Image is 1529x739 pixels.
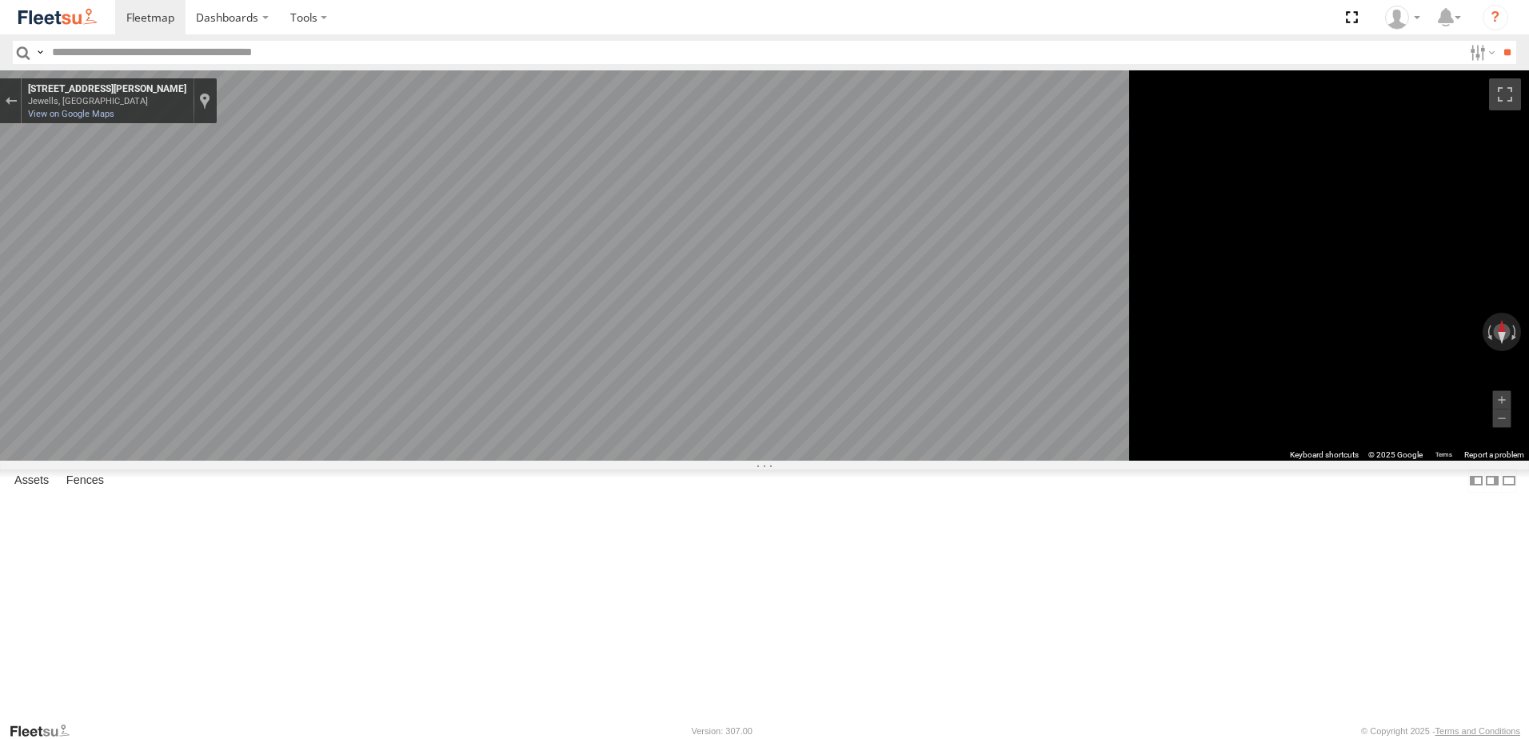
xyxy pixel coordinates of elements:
label: Search Filter Options [1463,41,1498,64]
div: [STREET_ADDRESS][PERSON_NAME] [28,83,186,96]
label: Hide Summary Table [1501,469,1517,493]
button: Reset the view [1494,313,1510,351]
button: Keyboard shortcuts [1290,449,1359,461]
div: Jewells, [GEOGRAPHIC_DATA] [28,96,186,106]
span: © 2025 Google [1368,450,1423,459]
button: Zoom out [1493,409,1511,428]
a: Terms (opens in new tab) [1435,452,1452,458]
img: fleetsu-logo-horizontal.svg [16,6,99,28]
button: Zoom in [1493,391,1511,409]
label: Search Query [34,41,46,64]
a: Report a problem [1464,450,1524,459]
div: © Copyright 2025 - [1361,726,1520,736]
label: Dock Summary Table to the Left [1468,469,1484,493]
a: Terms and Conditions [1435,726,1520,736]
div: Version: 307.00 [692,726,753,736]
label: Assets [6,469,57,492]
a: Show location on map [199,92,210,110]
label: Fences [58,469,112,492]
a: View on Google Maps [28,109,114,119]
button: Rotate counterclockwise [1483,313,1494,351]
button: Rotate clockwise [1510,313,1521,351]
label: Dock Summary Table to the Right [1484,469,1500,493]
div: Oliver Lees [1379,6,1426,30]
i: ? [1483,5,1508,30]
button: Toggle fullscreen view [1489,78,1521,110]
a: Visit our Website [9,723,82,739]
